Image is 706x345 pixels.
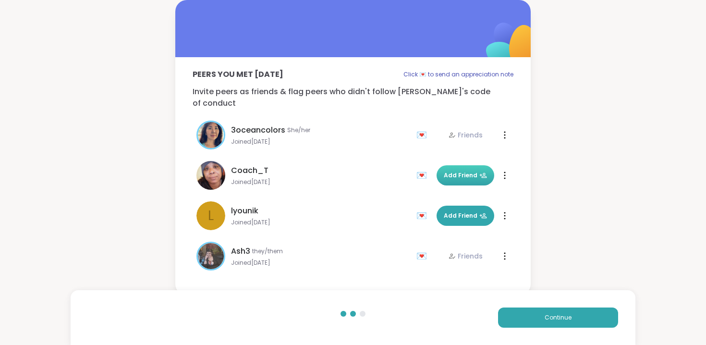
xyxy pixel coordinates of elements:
[193,69,283,80] p: Peers you met [DATE]
[252,247,283,255] span: they/them
[231,178,411,186] span: Joined [DATE]
[231,124,285,136] span: 3oceancolors
[416,168,431,183] div: 💌
[231,138,411,146] span: Joined [DATE]
[444,211,487,220] span: Add Friend
[437,165,494,185] button: Add Friend
[193,86,513,109] p: Invite peers as friends & flag peers who didn't follow [PERSON_NAME]'s code of conduct
[545,313,572,322] span: Continue
[196,161,225,190] img: Coach_T
[448,251,483,261] div: Friends
[437,206,494,226] button: Add Friend
[231,259,411,267] span: Joined [DATE]
[231,246,250,257] span: Ash3
[403,69,513,80] p: Click 💌 to send an appreciation note
[416,127,431,143] div: 💌
[287,126,310,134] span: She/her
[231,205,258,217] span: lyounik
[231,219,411,226] span: Joined [DATE]
[198,243,224,269] img: Ash3
[498,308,618,328] button: Continue
[448,130,483,140] div: Friends
[444,171,487,180] span: Add Friend
[208,206,214,226] span: l
[231,165,268,176] span: Coach_T
[416,208,431,223] div: 💌
[416,248,431,264] div: 💌
[198,122,224,148] img: 3oceancolors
